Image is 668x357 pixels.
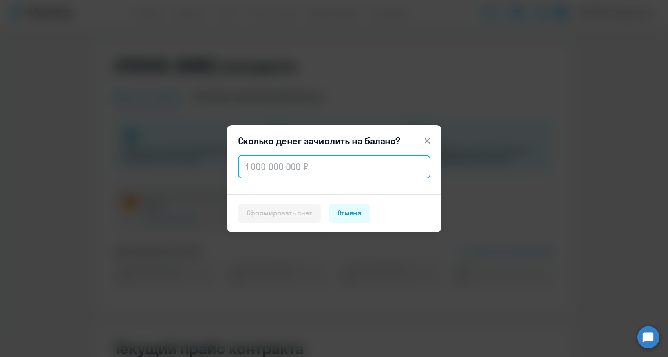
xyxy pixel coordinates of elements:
button: Сформировать счет [238,204,321,223]
input: 1 000 000 000 ₽ [238,155,430,178]
div: Сформировать счет [247,208,312,218]
header: Сколько денег зачислить на баланс? [227,135,441,147]
div: Отмена [337,208,362,218]
button: Отмена [329,204,370,223]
